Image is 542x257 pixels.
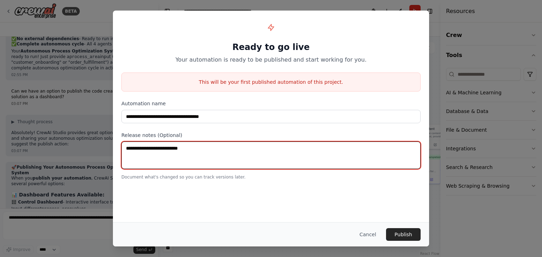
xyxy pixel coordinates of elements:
[354,228,382,241] button: Cancel
[122,79,420,86] p: This will be your first published automation of this project.
[121,42,421,53] h1: Ready to go live
[121,132,421,139] label: Release notes (Optional)
[121,100,421,107] label: Automation name
[386,228,421,241] button: Publish
[121,56,421,64] p: Your automation is ready to be published and start working for you.
[121,174,421,180] p: Document what's changed so you can track versions later.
